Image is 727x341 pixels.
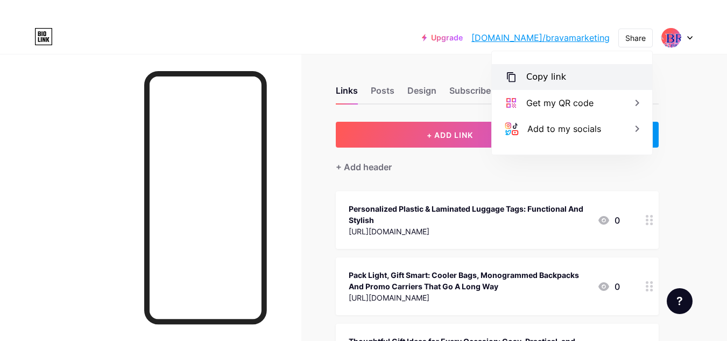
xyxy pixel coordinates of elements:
div: Copy link [526,71,566,83]
div: 0 [597,280,620,293]
div: Pack Light, Gift Smart: Cooler Bags, Monogrammed Backpacks And Promo Carriers That Go A Long Way [349,269,589,292]
img: bravamarketing [661,27,681,48]
div: Personalized Plastic & Laminated Luggage Tags: Functional And Stylish [349,203,589,226]
div: Get my QR code [526,96,594,109]
span: + ADD LINK [427,130,473,140]
div: Share [625,32,646,44]
div: Subscribers [449,84,499,103]
div: Design [407,84,436,103]
div: [URL][DOMAIN_NAME] [349,226,589,237]
div: Links [336,84,358,103]
div: Add to my socials [527,122,601,135]
a: [DOMAIN_NAME]/bravamarketing [471,31,610,44]
button: + ADD LINK [336,122,564,148]
div: + Add header [336,161,392,173]
div: 0 [597,214,620,227]
div: [URL][DOMAIN_NAME] [349,292,589,303]
div: Posts [371,84,394,103]
a: Upgrade [422,33,463,42]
